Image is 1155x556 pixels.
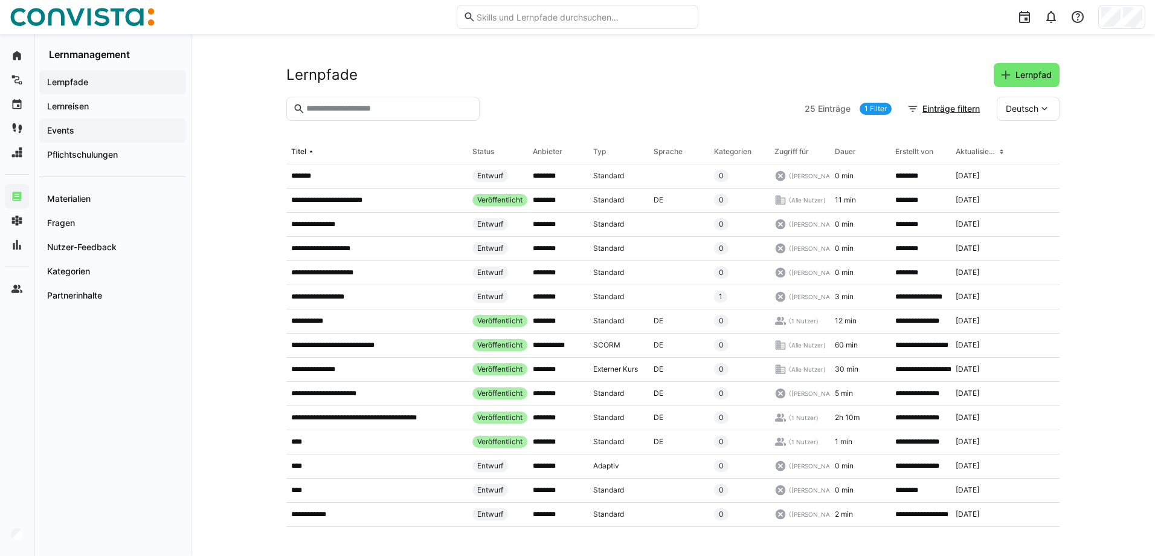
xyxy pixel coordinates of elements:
span: 0 [719,509,724,519]
span: [DATE] [956,268,979,277]
div: Titel [291,147,306,157]
span: 60 min [835,340,858,350]
span: Standard [593,316,624,326]
button: Lernpfad [994,63,1060,87]
span: 25 [805,103,816,115]
span: (1 Nutzer) [789,413,819,422]
span: 0 min [835,219,854,229]
span: [DATE] [956,461,979,471]
span: Veröffentlicht [477,413,523,422]
span: DE [654,364,663,374]
span: [DATE] [956,389,979,398]
span: Entwurf [477,485,503,495]
span: 0 [719,437,724,447]
span: 0 [719,195,724,205]
span: 0 [719,364,724,374]
span: Adaptiv [593,461,619,471]
span: ([PERSON_NAME]) [789,244,844,253]
span: Entwurf [477,219,503,229]
span: Standard [593,268,624,277]
span: [DATE] [956,485,979,495]
span: 0 [719,171,724,181]
span: Entwurf [477,292,503,302]
span: [DATE] [956,244,979,253]
span: Standard [593,389,624,398]
span: Veröffentlicht [477,364,523,374]
span: [DATE] [956,219,979,229]
span: Veröffentlicht [477,389,523,398]
span: Standard [593,437,624,447]
span: ([PERSON_NAME]) [789,486,844,494]
span: DE [654,340,663,350]
span: [DATE] [956,413,979,422]
span: [DATE] [956,509,979,519]
span: Entwurf [477,244,503,253]
span: Standard [593,292,624,302]
span: 1 min [835,437,852,447]
div: Dauer [835,147,856,157]
span: ([PERSON_NAME]) [789,510,844,519]
span: 0 [719,413,724,422]
span: ([PERSON_NAME]) [789,462,844,470]
div: Erstellt von [895,147,933,157]
span: 0 min [835,171,854,181]
span: Veröffentlicht [477,195,523,205]
div: Anbieter [533,147,562,157]
span: 0 [719,461,724,471]
span: 2 min [835,509,853,519]
span: (Alle Nutzer) [789,196,826,204]
span: [DATE] [956,195,979,205]
span: Veröffentlicht [477,316,523,326]
span: 0 [719,268,724,277]
span: Entwurf [477,509,503,519]
span: (1 Nutzer) [789,317,819,325]
div: Sprache [654,147,683,157]
div: Typ [593,147,606,157]
span: Standard [593,195,624,205]
span: DE [654,316,663,326]
input: Skills und Lernpfade durchsuchen… [475,11,692,22]
span: 0 min [835,461,854,471]
span: ([PERSON_NAME]) [789,293,844,301]
span: [DATE] [956,292,979,302]
span: 2h 10m [835,413,860,422]
span: (Alle Nutzer) [789,341,826,349]
span: ([PERSON_NAME]) [789,268,844,277]
span: SCORM [593,340,620,350]
span: [DATE] [956,340,979,350]
span: Lernpfad [1014,69,1054,81]
a: 1 Filter [860,103,892,115]
span: DE [654,389,663,398]
span: (1 Nutzer) [789,438,819,446]
span: 5 min [835,389,853,398]
div: Kategorien [714,147,751,157]
button: Einträge filtern [901,97,988,121]
span: 0 [719,485,724,495]
span: Standard [593,171,624,181]
span: 12 min [835,316,857,326]
span: (Alle Nutzer) [789,365,826,373]
span: Einträge filtern [921,103,982,115]
span: ([PERSON_NAME]) [789,389,844,398]
span: [DATE] [956,364,979,374]
span: DE [654,413,663,422]
span: 0 [719,219,724,229]
span: 3 min [835,292,854,302]
span: ([PERSON_NAME]) [789,220,844,228]
span: 0 min [835,485,854,495]
span: 0 [719,340,724,350]
span: Entwurf [477,268,503,277]
span: 0 [719,316,724,326]
span: Standard [593,485,624,495]
span: Standard [593,244,624,253]
span: Standard [593,219,624,229]
span: 11 min [835,195,856,205]
span: Einträge [818,103,851,115]
span: 0 min [835,244,854,253]
span: 0 [719,389,724,398]
span: Externer Kurs [593,364,638,374]
div: Zugriff für [774,147,809,157]
span: Entwurf [477,461,503,471]
span: [DATE] [956,437,979,447]
span: 0 [719,244,724,253]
